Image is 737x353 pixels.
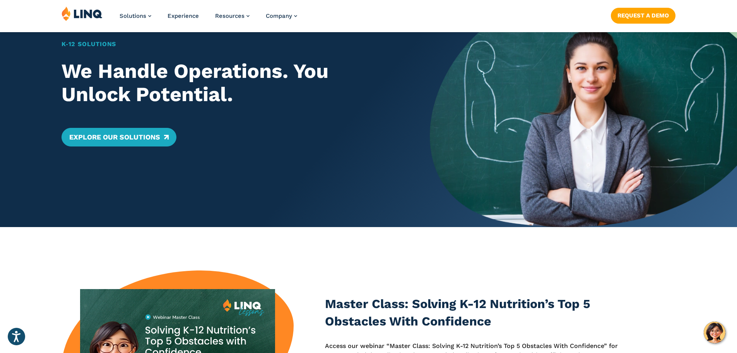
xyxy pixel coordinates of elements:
[168,12,199,19] a: Experience
[62,128,176,146] a: Explore Our Solutions
[120,6,297,32] nav: Primary Navigation
[611,6,675,23] nav: Button Navigation
[266,12,292,19] span: Company
[120,12,146,19] span: Solutions
[215,12,250,19] a: Resources
[611,8,675,23] a: Request a Demo
[266,12,297,19] a: Company
[62,60,400,106] h2: We Handle Operations. You Unlock Potential.
[62,40,400,49] h1: K‑12 Solutions
[325,295,623,331] h3: Master Class: Solving K-12 Nutrition’s Top 5 Obstacles With Confidence
[120,12,151,19] a: Solutions
[62,6,103,21] img: LINQ | K‑12 Software
[704,322,725,343] button: Hello, have a question? Let’s chat.
[215,12,245,19] span: Resources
